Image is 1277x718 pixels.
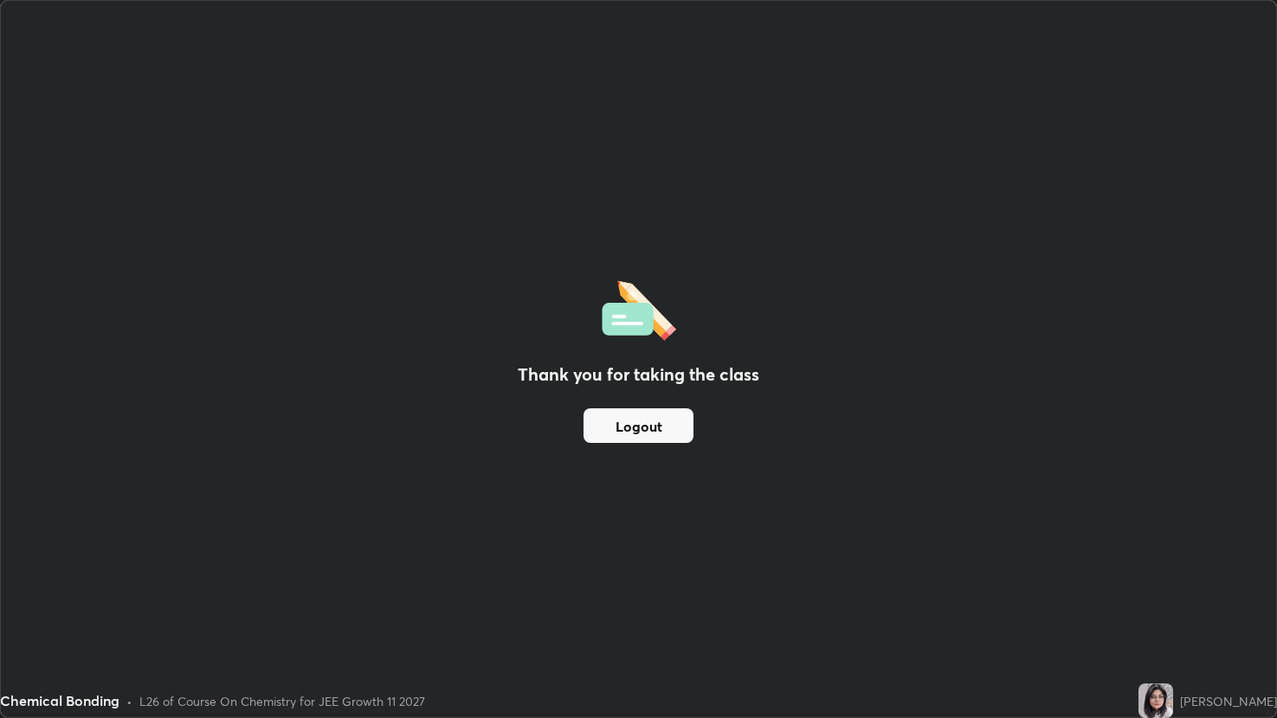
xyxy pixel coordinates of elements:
div: L26 of Course On Chemistry for JEE Growth 11 2027 [139,692,425,710]
img: e1dd08db89924fdf9fb4dedfba36421f.jpg [1138,683,1173,718]
div: [PERSON_NAME] [1180,692,1277,710]
img: offlineFeedback.1438e8b3.svg [602,275,676,341]
div: • [126,692,132,710]
button: Logout [584,408,693,443]
h2: Thank you for taking the class [518,362,759,388]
